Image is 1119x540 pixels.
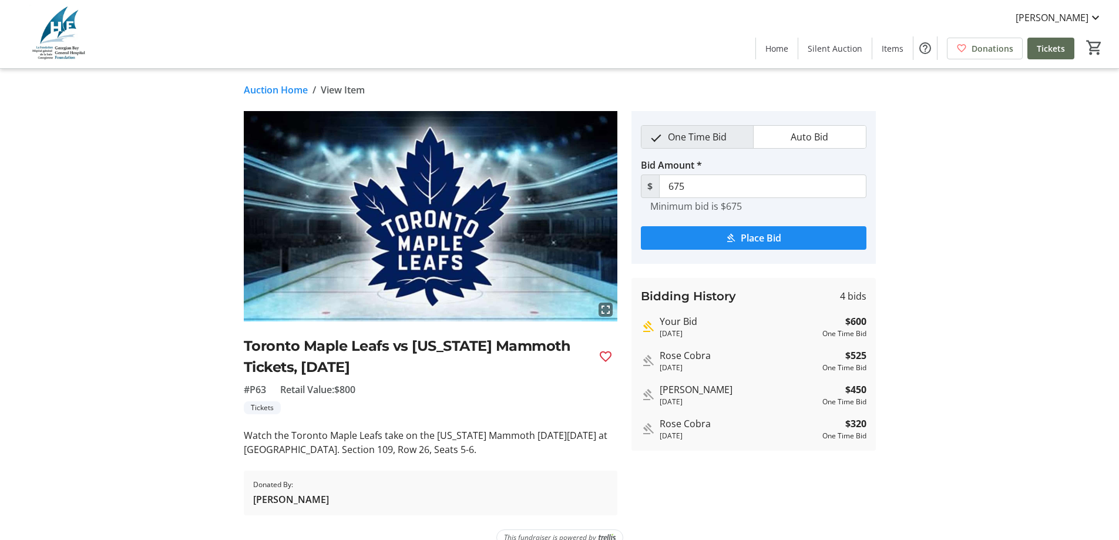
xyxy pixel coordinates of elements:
button: [PERSON_NAME] [1006,8,1112,27]
span: Items [882,42,903,55]
div: One Time Bid [822,431,866,441]
span: Home [765,42,788,55]
span: / [312,83,316,97]
div: Rose Cobra [660,417,818,431]
button: Cart [1084,37,1105,58]
img: Image [244,111,617,321]
a: Donations [947,38,1023,59]
div: [DATE] [660,328,818,339]
div: One Time Bid [822,397,866,407]
strong: $600 [845,314,866,328]
strong: $320 [845,417,866,431]
span: Donations [972,42,1013,55]
strong: $450 [845,383,866,397]
span: One Time Bid [661,126,734,148]
span: #P63 [244,383,266,397]
a: Home [756,38,798,59]
mat-icon: Highest bid [641,320,655,334]
span: Donated By: [253,479,329,490]
a: Items [872,38,913,59]
div: Watch the Toronto Maple Leafs take on the [US_STATE] Mammoth [DATE][DATE] at [GEOGRAPHIC_DATA]. S... [244,428,617,457]
tr-hint: Minimum bid is $675 [650,200,742,212]
img: Georgian Bay General Hospital Foundation's Logo [7,5,112,63]
span: View Item [321,83,365,97]
div: One Time Bid [822,328,866,339]
span: Place Bid [741,231,781,245]
label: Bid Amount * [641,158,702,172]
a: Tickets [1027,38,1074,59]
button: Help [913,36,937,60]
div: One Time Bid [822,363,866,373]
div: Your Bid [660,314,818,328]
div: [DATE] [660,431,818,441]
button: Favourite [594,345,617,368]
span: $ [641,175,660,198]
h2: Toronto Maple Leafs vs [US_STATE] Mammoth Tickets, [DATE] [244,336,589,378]
button: Place Bid [641,226,866,250]
span: Tickets [1037,42,1065,55]
mat-icon: fullscreen [599,303,613,317]
tr-label-badge: Tickets [244,401,281,414]
div: [DATE] [660,363,818,373]
h3: Bidding History [641,287,736,305]
mat-icon: Outbid [641,422,655,436]
mat-icon: Outbid [641,388,655,402]
span: [PERSON_NAME] [253,492,329,507]
span: [PERSON_NAME] [1016,11,1088,25]
a: Auction Home [244,83,308,97]
div: [DATE] [660,397,818,407]
div: [PERSON_NAME] [660,383,818,397]
span: 4 bids [840,289,866,303]
mat-icon: Outbid [641,354,655,368]
div: Rose Cobra [660,348,818,363]
span: Silent Auction [808,42,862,55]
span: Retail Value: $800 [280,383,355,397]
strong: $525 [845,348,866,363]
a: Silent Auction [798,38,872,59]
span: Auto Bid [784,126,835,148]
